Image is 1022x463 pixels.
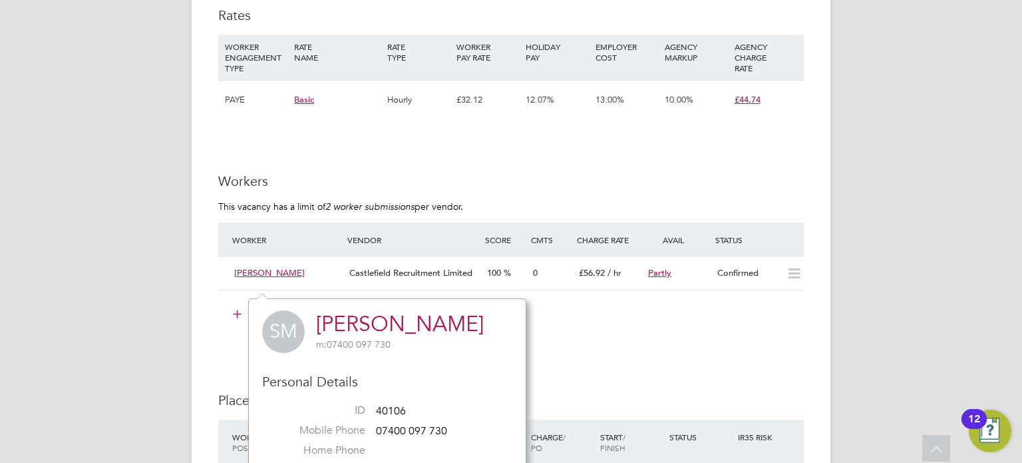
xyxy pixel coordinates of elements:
[272,444,365,458] label: Home Phone
[596,94,624,105] span: 13.00%
[453,35,522,69] div: WORKER PAY RATE
[526,94,554,105] span: 12.07%
[316,338,391,350] span: 07400 097 730
[643,228,712,252] div: Avail
[384,35,453,69] div: RATE TYPE
[600,432,625,453] span: / Finish
[349,267,472,278] span: Castlefield Recruitment Limited
[232,432,269,453] span: / Position
[522,35,592,69] div: HOLIDAY PAY
[533,267,538,278] span: 0
[291,35,383,69] div: RATE NAME
[597,425,666,460] div: Start
[665,94,693,105] span: 10.00%
[712,262,781,284] div: Confirmed
[607,267,621,278] span: / hr
[592,35,661,69] div: EMPLOYER COST
[316,311,484,337] a: [PERSON_NAME]
[229,228,344,252] div: Worker
[218,201,804,213] p: This vacancy has a limit of per vendor.
[224,304,323,325] button: Submit Worker
[218,7,804,24] h3: Rates
[384,81,453,119] div: Hourly
[262,373,512,390] h3: Personal Details
[376,405,406,418] span: 40106
[528,425,597,460] div: Charge
[262,310,305,353] span: SM
[218,392,804,409] h3: Placements
[222,35,291,80] div: WORKER ENGAGEMENT TYPE
[272,404,365,418] label: ID
[453,81,522,119] div: £32.12
[482,228,528,252] div: Score
[234,267,305,278] span: [PERSON_NAME]
[648,267,671,278] span: Partly
[735,425,780,449] div: IR35 Risk
[294,94,314,105] span: Basic
[735,94,761,105] span: £44.74
[325,201,415,213] em: 2 worker submissions
[376,424,447,438] span: 07400 097 730
[712,228,804,252] div: Status
[487,267,501,278] span: 100
[574,228,643,252] div: Charge Rate
[666,425,735,449] div: Status
[344,228,482,252] div: Vendor
[969,410,1011,452] button: Open Resource Center, 12 new notifications
[528,228,574,252] div: Cmts
[229,425,321,460] div: Worker
[272,424,365,438] label: Mobile Phone
[968,419,980,436] div: 12
[316,338,327,350] span: m:
[731,35,800,80] div: AGENCY CHARGE RATE
[531,432,566,453] span: / PO
[579,267,605,278] span: £56.92
[661,35,731,69] div: AGENCY MARKUP
[222,81,291,119] div: PAYE
[218,173,804,190] h3: Workers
